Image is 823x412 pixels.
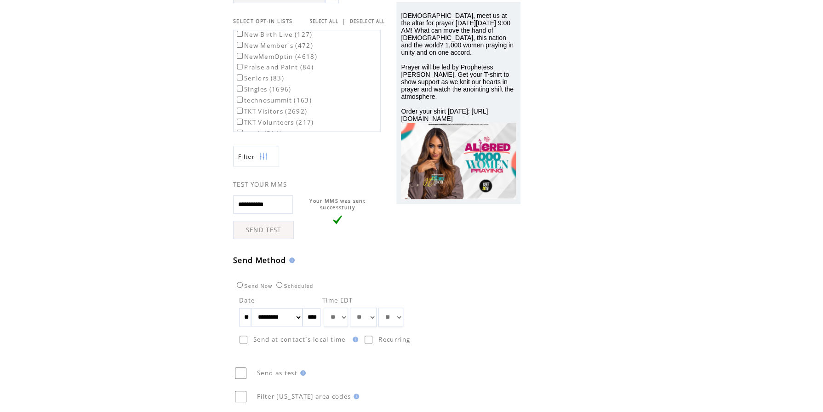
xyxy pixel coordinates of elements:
input: Scheduled [276,282,282,288]
img: help.gif [297,370,306,376]
img: vLarge.png [333,215,342,224]
span: TEST YOUR MMS [233,180,287,189]
img: help.gif [286,257,295,263]
span: Date [239,296,255,304]
a: SELECT ALL [310,18,338,24]
label: TKT Visitors (2692) [235,107,307,115]
img: filters.png [259,146,268,167]
input: New Member`s (472) [237,42,243,48]
input: TKT Visitors (2692) [237,108,243,114]
label: New Member`s (472) [235,41,313,50]
img: help.gif [351,394,359,399]
span: Your MMS was sent successfully [309,198,366,211]
label: wonb (511) [235,129,282,137]
label: Singles (1696) [235,85,291,93]
label: New Birth Live (127) [235,30,313,39]
span: Send as test [257,369,297,377]
span: Show filters [238,153,255,160]
span: Recurring [378,335,410,343]
input: Praise and Paint (84) [237,64,243,70]
input: Singles (1696) [237,86,243,92]
a: SEND TEST [233,221,294,239]
span: Time EDT [322,296,353,304]
input: wonb (511) [237,130,243,136]
input: Send Now [237,282,243,288]
a: Filter [233,146,279,166]
label: Scheduled [274,283,313,289]
input: technosummit (163) [237,97,243,103]
span: Send at contact`s local time [253,335,345,343]
a: DESELECT ALL [349,18,385,24]
span: Send Method [233,255,286,265]
span: [DEMOGRAPHIC_DATA], meet us at the altar for prayer [DATE][DATE] 9:00 AM! What can move the hand ... [401,12,513,122]
span: | [342,17,346,25]
label: Send Now [234,283,272,289]
label: NewMemOptin (4618) [235,52,317,61]
img: help.gif [350,337,358,342]
span: Filter [US_STATE] area codes [257,392,351,401]
span: SELECT OPT-IN LISTS [233,18,292,24]
input: NewMemOptin (4618) [237,53,243,59]
input: TKT Volunteers (217) [237,119,243,125]
input: New Birth Live (127) [237,31,243,37]
input: Seniors (83) [237,74,243,80]
label: Seniors (83) [235,74,284,82]
label: TKT Volunteers (217) [235,118,314,126]
label: technosummit (163) [235,96,312,104]
label: Praise and Paint (84) [235,63,314,71]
